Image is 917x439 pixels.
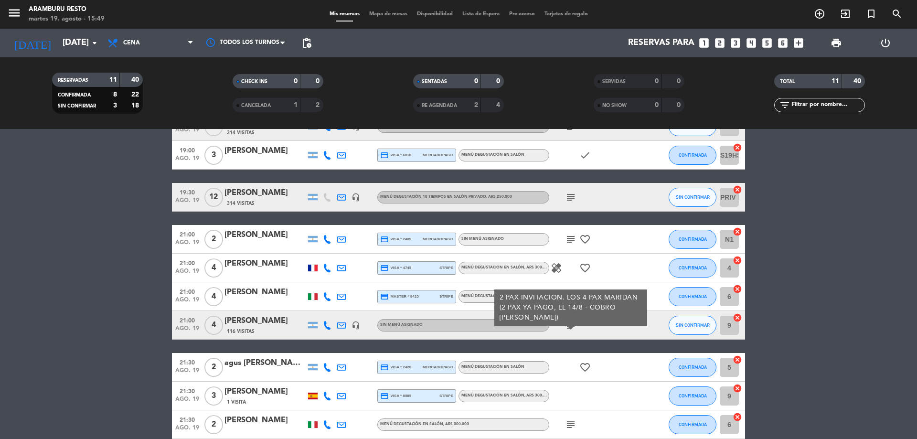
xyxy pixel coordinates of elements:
[461,394,550,397] span: Menú degustación en salón
[733,355,742,364] i: cancel
[380,422,469,426] span: Menú degustación en salón
[679,422,707,427] span: CONFIRMADA
[131,102,141,109] strong: 18
[733,185,742,194] i: cancel
[474,78,478,85] strong: 0
[677,102,682,108] strong: 0
[422,79,447,84] span: SENTADAS
[565,419,576,430] i: subject
[380,392,389,400] i: credit_card
[204,287,223,306] span: 4
[831,37,842,49] span: print
[504,11,540,17] span: Pre-acceso
[861,29,910,57] div: LOG OUT
[175,186,199,197] span: 19:30
[524,394,550,397] span: , ARS 300.000
[729,37,742,49] i: looks_3
[733,313,742,322] i: cancel
[316,78,321,85] strong: 0
[439,293,453,300] span: stripe
[733,227,742,236] i: cancel
[175,325,199,336] span: ago. 19
[175,385,199,396] span: 21:30
[175,297,199,308] span: ago. 19
[175,127,199,138] span: ago. 19
[496,102,502,108] strong: 4
[113,102,117,109] strong: 3
[565,234,576,245] i: subject
[109,76,117,83] strong: 11
[224,357,306,369] div: agus [PERSON_NAME]
[175,155,199,166] span: ago. 19
[679,236,707,242] span: CONFIRMADA
[412,11,458,17] span: Disponibilidad
[224,187,306,199] div: [PERSON_NAME]
[175,239,199,250] span: ago. 19
[579,262,591,274] i: favorite_border
[224,145,306,157] div: [PERSON_NAME]
[325,11,364,17] span: Mis reservas
[733,284,742,294] i: cancel
[380,151,389,160] i: credit_card
[832,78,839,85] strong: 11
[676,322,710,328] span: SIN CONFIRMAR
[131,76,141,83] strong: 40
[714,37,726,49] i: looks_two
[175,314,199,325] span: 21:00
[733,384,742,393] i: cancel
[241,103,271,108] span: CANCELADA
[565,192,576,203] i: subject
[461,266,550,269] span: Menú degustación en salón
[669,386,716,406] button: CONFIRMADA
[131,91,141,98] strong: 22
[204,415,223,434] span: 2
[123,40,140,46] span: Cena
[175,356,199,367] span: 21:30
[853,78,863,85] strong: 40
[790,100,864,110] input: Filtrar por nombre...
[29,14,105,24] div: martes 19. agosto - 15:49
[676,194,710,200] span: SIN CONFIRMAR
[380,195,512,199] span: Menú degustación 18 tiempos en salón privado
[204,386,223,406] span: 3
[439,393,453,399] span: stripe
[380,151,411,160] span: visa * 6818
[679,265,707,270] span: CONFIRMADA
[224,286,306,299] div: [PERSON_NAME]
[175,414,199,425] span: 21:30
[224,315,306,327] div: [PERSON_NAME]
[380,235,389,244] i: credit_card
[175,197,199,208] span: ago. 19
[294,102,298,108] strong: 1
[461,153,524,157] span: Menú degustación en salón
[423,364,453,370] span: mercadopago
[380,392,411,400] span: visa * 8585
[227,129,255,137] span: 314 Visitas
[7,6,21,20] i: menu
[175,286,199,297] span: 21:00
[7,32,58,54] i: [DATE]
[423,236,453,242] span: mercadopago
[227,328,255,335] span: 116 Visitas
[241,79,267,84] span: CHECK INS
[380,264,411,272] span: visa * 4745
[461,294,550,298] span: Menú degustación en salón
[175,257,199,268] span: 21:00
[352,193,360,202] i: headset_mic
[669,415,716,434] button: CONFIRMADA
[733,143,742,152] i: cancel
[698,37,710,49] i: looks_one
[423,152,453,158] span: mercadopago
[655,102,659,108] strong: 0
[579,362,591,373] i: favorite_border
[380,292,389,301] i: credit_card
[602,79,626,84] span: SERVIDAS
[204,146,223,165] span: 3
[175,144,199,155] span: 19:00
[865,8,877,20] i: turned_in_not
[204,316,223,335] span: 4
[500,293,642,323] div: 2 PAX INVITACION. LOS 4 PAX MARIDAN (2 PAX YA PAGO, EL 14/8 - COBRO [PERSON_NAME])
[29,5,105,14] div: Aramburu Resto
[840,8,851,20] i: exit_to_app
[602,103,627,108] span: NO SHOW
